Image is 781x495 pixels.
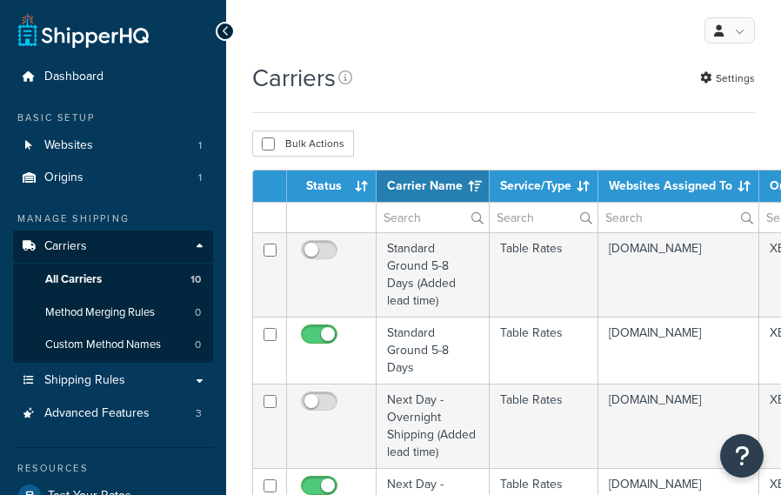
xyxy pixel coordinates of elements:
span: Shipping Rules [44,373,125,388]
td: Next Day - Overnight Shipping (Added lead time) [377,384,490,468]
span: Custom Method Names [45,338,161,352]
a: All Carriers 10 [13,264,213,296]
span: Advanced Features [44,406,150,421]
td: [DOMAIN_NAME] [598,317,759,384]
li: Carriers [13,231,213,363]
span: All Carriers [45,272,102,287]
button: Open Resource Center [720,434,764,478]
span: 10 [190,272,201,287]
li: Advanced Features [13,398,213,430]
span: 1 [198,138,202,153]
li: All Carriers [13,264,213,296]
td: Table Rates [490,232,598,317]
td: [DOMAIN_NAME] [598,384,759,468]
input: Search [490,203,597,232]
a: Shipping Rules [13,365,213,397]
div: Basic Setup [13,110,213,125]
a: Websites 1 [13,130,213,162]
div: Resources [13,461,213,476]
h1: Carriers [252,61,336,95]
a: Method Merging Rules 0 [13,297,213,329]
td: Standard Ground 5-8 Days (Added lead time) [377,232,490,317]
a: Custom Method Names 0 [13,329,213,361]
input: Search [598,203,758,232]
td: Table Rates [490,317,598,384]
a: ShipperHQ Home [18,13,149,48]
li: Origins [13,162,213,194]
th: Websites Assigned To: activate to sort column ascending [598,171,759,202]
span: 1 [198,171,202,185]
span: Method Merging Rules [45,305,155,320]
li: Websites [13,130,213,162]
input: Search [377,203,489,232]
span: 0 [195,305,201,320]
span: 0 [195,338,201,352]
div: Manage Shipping [13,211,213,226]
span: Websites [44,138,93,153]
button: Bulk Actions [252,130,354,157]
a: Carriers [13,231,213,263]
a: Origins 1 [13,162,213,194]
span: 3 [196,406,202,421]
span: Dashboard [44,70,103,84]
a: Settings [700,66,755,90]
td: [DOMAIN_NAME] [598,232,759,317]
span: Carriers [44,239,87,254]
th: Carrier Name: activate to sort column ascending [377,171,490,202]
td: Standard Ground 5-8 Days [377,317,490,384]
li: Method Merging Rules [13,297,213,329]
span: Origins [44,171,83,185]
th: Status: activate to sort column ascending [287,171,377,202]
a: Advanced Features 3 [13,398,213,430]
td: Table Rates [490,384,598,468]
a: Dashboard [13,61,213,93]
th: Service/Type: activate to sort column ascending [490,171,598,202]
li: Custom Method Names [13,329,213,361]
